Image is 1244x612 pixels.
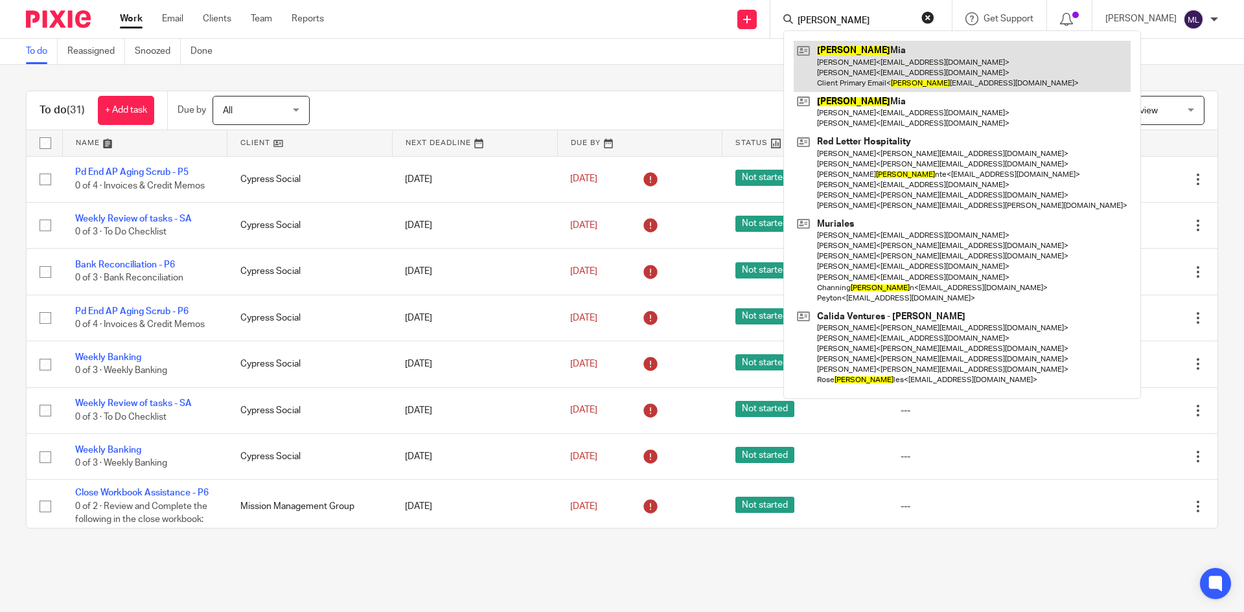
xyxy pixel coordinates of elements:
[227,295,393,341] td: Cypress Social
[735,170,794,186] span: Not started
[162,12,183,25] a: Email
[227,480,393,533] td: Mission Management Group
[67,105,85,115] span: (31)
[26,39,58,64] a: To do
[203,12,231,25] a: Clients
[984,14,1033,23] span: Get Support
[901,450,1040,463] div: ---
[75,502,207,525] span: 0 of 2 · Review and Complete the following in the close workbook:
[223,106,233,115] span: All
[392,156,557,202] td: [DATE]
[1105,12,1177,25] p: [PERSON_NAME]
[75,168,189,177] a: Pd End AP Aging Scrub - P5
[75,353,141,362] a: Weekly Banking
[796,16,913,27] input: Search
[570,267,597,276] span: [DATE]
[75,227,167,236] span: 0 of 3 · To Do Checklist
[75,399,192,408] a: Weekly Review of tasks - SA
[227,341,393,387] td: Cypress Social
[67,39,125,64] a: Reassigned
[901,404,1040,417] div: ---
[227,202,393,248] td: Cypress Social
[570,406,597,415] span: [DATE]
[75,413,167,422] span: 0 of 3 · To Do Checklist
[75,214,192,223] a: Weekly Review of tasks - SA
[75,367,167,376] span: 0 of 3 · Weekly Banking
[251,12,272,25] a: Team
[735,401,794,417] span: Not started
[735,497,794,513] span: Not started
[227,387,393,433] td: Cypress Social
[26,10,91,28] img: Pixie
[570,502,597,511] span: [DATE]
[392,434,557,480] td: [DATE]
[901,500,1040,513] div: ---
[392,202,557,248] td: [DATE]
[392,249,557,295] td: [DATE]
[178,104,206,117] p: Due by
[392,295,557,341] td: [DATE]
[735,216,794,232] span: Not started
[75,181,205,190] span: 0 of 4 · Invoices & Credit Memos
[75,274,183,283] span: 0 of 3 · Bank Reconciliation
[292,12,324,25] a: Reports
[570,313,597,323] span: [DATE]
[75,260,175,269] a: Bank Reconciliation - P6
[120,12,143,25] a: Work
[227,249,393,295] td: Cypress Social
[570,359,597,368] span: [DATE]
[190,39,222,64] a: Done
[735,308,794,324] span: Not started
[135,39,181,64] a: Snoozed
[392,341,557,387] td: [DATE]
[1183,9,1204,30] img: svg%3E
[75,320,205,329] span: 0 of 4 · Invoices & Credit Memos
[227,156,393,202] td: Cypress Social
[75,446,141,455] a: Weekly Banking
[98,96,154,125] a: + Add task
[921,11,934,24] button: Clear
[75,459,167,468] span: 0 of 3 · Weekly Banking
[40,104,85,117] h1: To do
[735,447,794,463] span: Not started
[75,307,189,316] a: Pd End AP Aging Scrub - P6
[392,480,557,533] td: [DATE]
[570,221,597,230] span: [DATE]
[570,175,597,184] span: [DATE]
[570,452,597,461] span: [DATE]
[735,262,794,278] span: Not started
[392,387,557,433] td: [DATE]
[735,354,794,370] span: Not started
[227,434,393,480] td: Cypress Social
[75,488,209,497] a: Close Workbook Assistance - P6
